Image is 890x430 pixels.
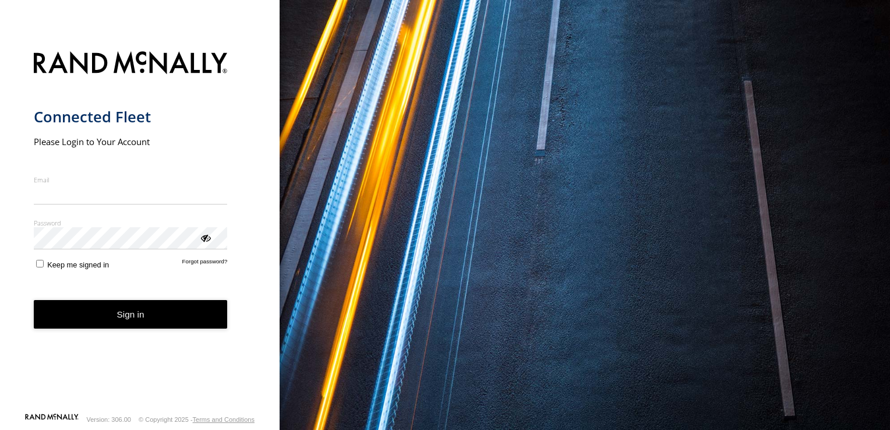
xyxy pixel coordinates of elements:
[139,416,255,423] div: © Copyright 2025 -
[199,231,211,243] div: ViewPassword
[34,136,228,147] h2: Please Login to Your Account
[47,260,109,269] span: Keep me signed in
[34,107,228,126] h1: Connected Fleet
[87,416,131,423] div: Version: 306.00
[25,414,79,425] a: Visit our Website
[36,260,44,267] input: Keep me signed in
[34,49,228,79] img: Rand McNally
[34,44,246,413] form: main
[34,300,228,329] button: Sign in
[34,218,228,227] label: Password
[182,258,228,269] a: Forgot password?
[193,416,255,423] a: Terms and Conditions
[34,175,228,184] label: Email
